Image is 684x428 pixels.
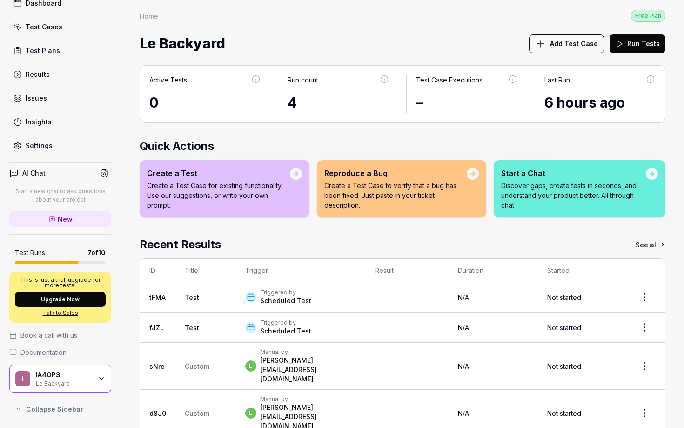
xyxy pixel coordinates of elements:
div: Domaine [48,55,72,61]
span: Collapse Sidebar [26,404,83,414]
div: [PERSON_NAME][EMAIL_ADDRESS][DOMAIN_NAME] [260,356,356,384]
th: Started [538,259,624,282]
button: Upgrade Now [15,292,106,307]
span: N/A [458,362,469,370]
h2: Recent Results [140,236,221,253]
span: N/A [458,324,469,332]
div: Last Run [544,75,570,85]
div: Active Tests [149,75,187,85]
a: Settings [9,136,111,155]
span: Custom [185,409,209,417]
a: sNre [149,362,165,370]
img: tab_domain_overview_orange.svg [38,54,45,61]
a: Test [185,293,199,301]
span: l [245,360,256,372]
a: d8J0 [149,409,166,417]
p: Create a Test Case to verify that a bug has been fixed. Just paste in your ticket description. [324,181,467,210]
img: website_grey.svg [15,24,22,32]
td: Not started [538,313,624,343]
div: Triggered by [260,319,311,326]
a: See all [636,236,665,253]
a: Results [9,65,111,83]
span: Book a call with us [20,330,77,340]
div: Insights [26,117,52,127]
span: Add Test Case [550,39,598,48]
button: IIA4OPSLe Backyard [9,365,111,393]
div: Test Plans [26,46,60,55]
a: New [9,211,111,227]
th: Trigger [236,259,366,282]
img: tab_keywords_by_traffic_grey.svg [106,54,113,61]
a: Documentation [9,347,111,357]
div: Triggered by [260,289,311,296]
button: Collapse Sidebar [9,400,111,419]
div: Results [26,69,50,79]
span: Le Backyard [140,31,225,56]
span: N/A [458,293,469,301]
p: Start a new chat to ask questions about your project [9,187,111,204]
div: Home [140,11,158,20]
div: Le Backyard [36,379,92,387]
div: IA4OPS [36,371,92,379]
div: Domaine: [DOMAIN_NAME] [24,24,105,32]
a: fJZL [149,324,164,332]
p: Discover gaps, create tests in seconds, and understand your product better. All through chat. [501,181,646,210]
button: Add Test Case [529,34,604,53]
div: 0 [149,92,261,113]
th: Result [366,259,449,282]
span: Documentation [20,347,67,357]
a: Test [185,324,199,332]
button: Run Tests [610,34,665,53]
button: Free Plan [631,9,665,22]
span: Custom [185,362,209,370]
span: l [245,408,256,419]
div: – [416,92,518,113]
a: Test Cases [9,18,111,36]
time: 6 hours ago [544,94,625,111]
a: Talk to Sales [15,309,106,317]
th: Title [175,259,236,282]
div: v 4.0.25 [26,15,46,22]
div: Scheduled Test [260,326,311,336]
div: Reproduce a Bug [324,168,467,179]
div: Manual by [260,395,356,403]
a: Insights [9,113,111,131]
div: Manual by [260,348,356,356]
td: Not started [538,343,624,390]
div: Scheduled Test [260,296,311,306]
img: logo_orange.svg [15,15,22,22]
div: Mots-clés [116,55,142,61]
th: Duration [449,259,538,282]
h4: AI Chat [22,168,46,178]
a: tFMA [149,293,166,301]
div: 4 [288,92,389,113]
div: Test Case Executions [416,75,483,85]
div: Run count [288,75,318,85]
span: I [15,371,30,386]
div: Create a Test [147,168,290,179]
th: ID [140,259,175,282]
a: Test Plans [9,41,111,60]
div: Start a Chat [501,168,646,179]
a: Book a call with us [9,330,111,340]
p: Create a Test Case for existing functionality. Use our suggestions, or write your own prompt. [147,181,290,210]
h2: Quick Actions [140,138,665,155]
h5: Test Runs [15,249,45,257]
div: Issues [26,93,47,103]
span: 7 of 10 [87,248,106,258]
p: This is just a trial, upgrade for more tests! [15,277,106,288]
div: Settings [26,141,53,150]
span: New [58,214,73,224]
a: Issues [9,89,111,107]
div: Free Plan [631,10,665,22]
span: N/A [458,409,469,417]
td: Not started [538,282,624,313]
div: Test Cases [26,22,62,32]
